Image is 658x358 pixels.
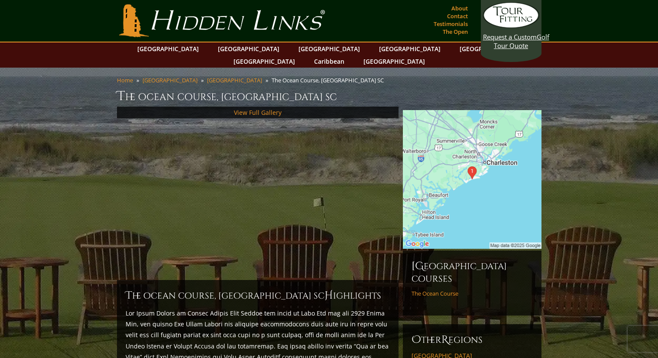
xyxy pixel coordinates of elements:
[431,18,470,30] a: Testimonials
[310,55,349,68] a: Caribbean
[455,42,525,55] a: [GEOGRAPHIC_DATA]
[412,333,421,347] span: O
[441,26,470,38] a: The Open
[403,110,541,249] img: Google Map of Kiawah Island Golf Resort, Sanctuary Beach Drive, Kiawah Island, SC, United States
[294,42,364,55] a: [GEOGRAPHIC_DATA]
[483,33,537,41] span: Request a Custom
[214,42,284,55] a: [GEOGRAPHIC_DATA]
[412,290,467,297] a: The Ocean Course
[412,259,533,285] h6: [GEOGRAPHIC_DATA] Courses
[229,55,299,68] a: [GEOGRAPHIC_DATA]
[412,333,533,347] h6: ther egions
[126,289,390,303] h2: The Ocean Course, [GEOGRAPHIC_DATA] SC ighlights
[133,42,203,55] a: [GEOGRAPHIC_DATA]
[445,10,470,22] a: Contact
[483,2,539,50] a: Request a CustomGolf Tour Quote
[207,76,262,84] a: [GEOGRAPHIC_DATA]
[117,76,133,84] a: Home
[375,42,445,55] a: [GEOGRAPHIC_DATA]
[234,108,282,117] a: View Full Gallery
[143,76,198,84] a: [GEOGRAPHIC_DATA]
[272,76,387,84] li: The Ocean Course, [GEOGRAPHIC_DATA] SC
[441,333,448,347] span: R
[324,289,333,303] span: H
[117,88,541,105] h1: The Ocean Course, [GEOGRAPHIC_DATA] SC
[449,2,470,14] a: About
[359,55,429,68] a: [GEOGRAPHIC_DATA]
